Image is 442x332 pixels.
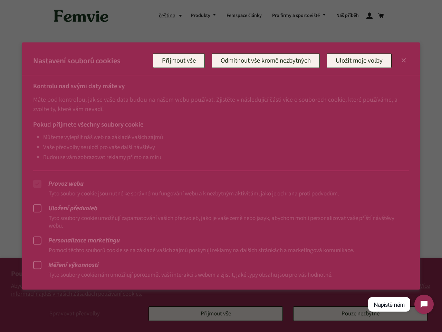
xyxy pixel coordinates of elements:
p: Tyto soubory cookie nám umožňují porozumět vaší interakci s webem a zjistit, jaké typy obsahu jso... [33,271,409,278]
label: Uložení předvoleb [33,204,409,212]
h3: Pokud přijmete všechny soubory cookie [33,121,395,128]
button: Odmítnout vše kromě nezbytných [212,54,320,68]
li: Vaše předvolby se uloží pro vaše další návštěvy [43,144,395,150]
p: Tyto soubory cookie umožňují zapamatování vašich předvoleb, jako je vaše země nebo jazyk, abychom... [33,214,409,229]
h2: Nastavení souborů cookies [33,56,153,65]
p: Tyto soubory cookie jsou nutné ke správnému fungování webu a k nezbytným aktivitám, jako je ochra... [33,190,409,197]
label: Měření výkonnosti [33,261,409,269]
p: Pomocí těchto souborů cookie se na základě vašich zájmů poskytují reklamy na dalších stránkách a ... [33,246,409,254]
p: Máte pod kontrolou, jak se vaše data budou na našem webu používat. Zjistěte v následující části v... [33,95,409,114]
button: Uložit moje volby [327,54,392,68]
li: Budou se vám zobrazovat reklamy přímo na míru [43,154,395,160]
li: Můžeme vylepšit náš web na základě vašich zájmů [43,133,395,140]
label: Provoz webu [33,179,409,188]
button: Close dialog [400,56,408,65]
h3: Kontrolu nad svými daty máte vy [33,82,409,90]
label: Personalizace marketingu [33,236,409,245]
button: Přijmout vše [153,54,205,68]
